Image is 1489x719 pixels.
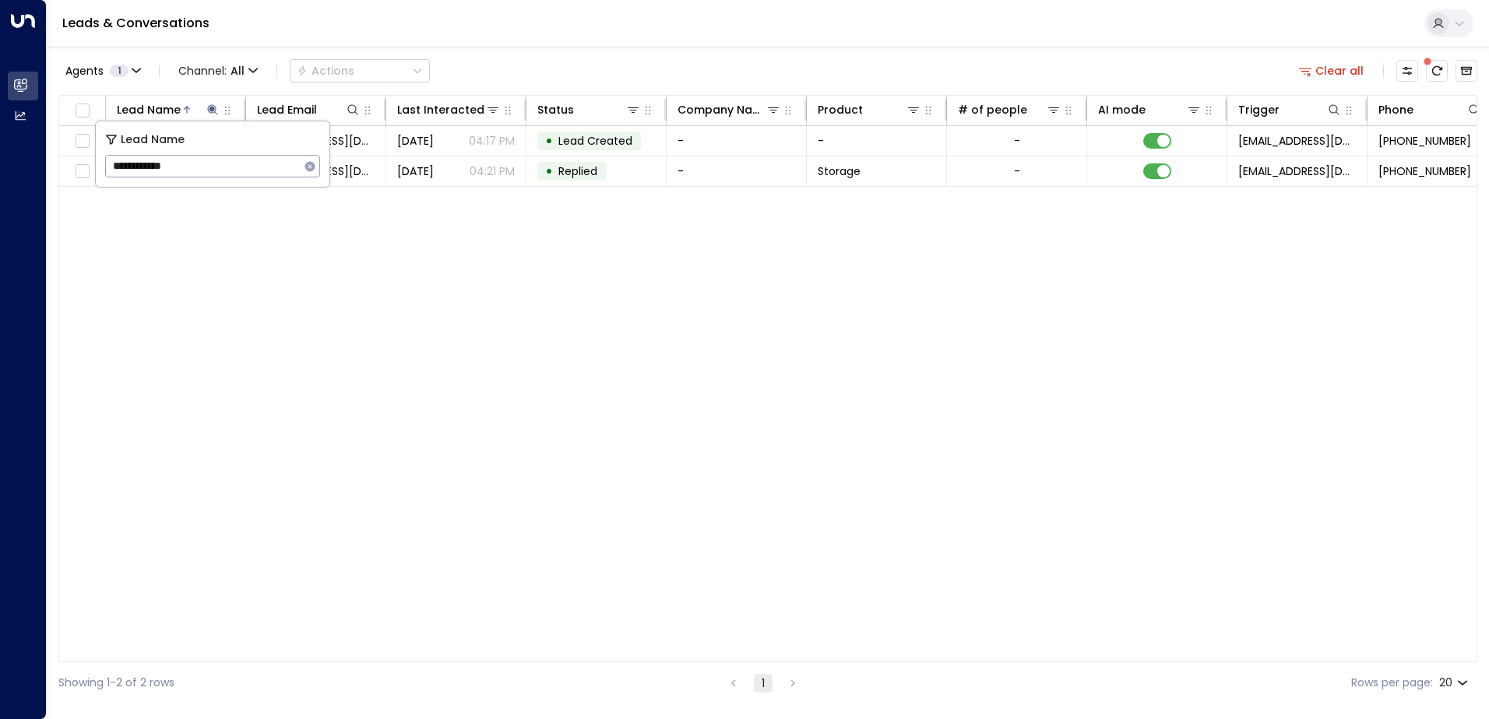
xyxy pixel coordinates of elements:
[558,133,632,149] span: Lead Created
[1351,675,1433,691] label: Rows per page:
[1238,100,1280,119] div: Trigger
[1014,133,1020,149] div: -
[110,65,128,77] span: 1
[558,163,597,179] span: Replied
[545,128,553,154] div: •
[754,674,773,693] button: page 1
[72,101,92,121] span: Toggle select all
[297,64,354,78] div: Actions
[290,59,430,82] div: Button group with a nested menu
[1378,100,1482,119] div: Phone
[1378,100,1413,119] div: Phone
[818,100,921,119] div: Product
[231,65,245,77] span: All
[121,131,185,149] span: Lead Name
[397,100,501,119] div: Last Interacted
[1378,133,1471,149] span: +447715464975
[469,133,515,149] p: 04:17 PM
[537,100,641,119] div: Status
[1238,100,1342,119] div: Trigger
[172,60,264,82] button: Channel:All
[72,162,92,181] span: Toggle select row
[172,60,264,82] span: Channel:
[62,14,209,32] a: Leads & Conversations
[1098,100,1146,119] div: AI mode
[257,100,317,119] div: Lead Email
[1396,60,1418,82] button: Customize
[397,163,434,179] span: Yesterday
[58,675,174,691] div: Showing 1-2 of 2 rows
[290,59,430,82] button: Actions
[958,100,1027,119] div: # of people
[1238,163,1356,179] span: leads@space-station.co.uk
[65,65,104,76] span: Agents
[257,100,361,119] div: Lead Email
[545,158,553,184] div: •
[397,100,484,119] div: Last Interacted
[818,163,861,179] span: Storage
[397,133,434,149] span: Yesterday
[1456,60,1477,82] button: Archived Leads
[1426,60,1448,82] span: There are new threads available. Refresh the grid to view the latest updates.
[667,156,807,186] td: -
[1238,133,1356,149] span: leads@space-station.co.uk
[958,100,1061,119] div: # of people
[807,126,947,156] td: -
[470,163,515,179] p: 04:21 PM
[1378,163,1471,179] span: +447715464975
[678,100,781,119] div: Company Name
[1293,60,1371,82] button: Clear all
[537,100,574,119] div: Status
[1014,163,1020,179] div: -
[723,673,803,693] nav: pagination navigation
[818,100,863,119] div: Product
[1439,672,1471,694] div: 20
[678,100,766,119] div: Company Name
[667,126,807,156] td: -
[117,100,181,119] div: Lead Name
[72,132,92,151] span: Toggle select row
[117,100,220,119] div: Lead Name
[1098,100,1202,119] div: AI mode
[58,60,146,82] button: Agents1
